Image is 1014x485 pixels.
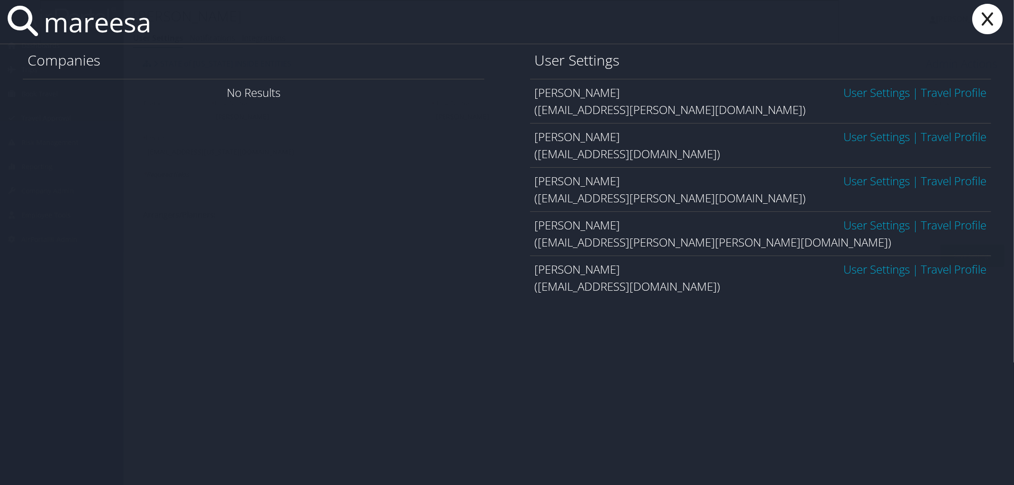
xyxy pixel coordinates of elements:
[535,173,620,189] span: [PERSON_NAME]
[535,101,987,118] div: ([EMAIL_ADDRESS][PERSON_NAME][DOMAIN_NAME])
[910,217,921,233] span: |
[921,217,986,233] a: View OBT Profile
[843,173,910,189] a: User Settings
[535,261,620,277] span: [PERSON_NAME]
[843,85,910,100] a: User Settings
[535,234,987,251] div: ([EMAIL_ADDRESS][PERSON_NAME][PERSON_NAME][DOMAIN_NAME])
[843,129,910,144] a: User Settings
[535,85,620,100] span: [PERSON_NAME]
[921,173,986,189] a: View OBT Profile
[535,278,987,295] div: ([EMAIL_ADDRESS][DOMAIN_NAME])
[921,85,986,100] a: View OBT Profile
[921,261,986,277] a: View OBT Profile
[910,173,921,189] span: |
[843,261,910,277] a: User Settings
[910,129,921,144] span: |
[910,261,921,277] span: |
[921,129,986,144] a: View OBT Profile
[843,217,910,233] a: User Settings
[535,129,620,144] span: [PERSON_NAME]
[28,50,480,70] h1: Companies
[535,190,987,207] div: ([EMAIL_ADDRESS][PERSON_NAME][DOMAIN_NAME])
[535,145,987,162] div: ([EMAIL_ADDRESS][DOMAIN_NAME])
[535,50,987,70] h1: User Settings
[23,79,484,106] div: No Results
[535,217,620,233] span: [PERSON_NAME]
[910,85,921,100] span: |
